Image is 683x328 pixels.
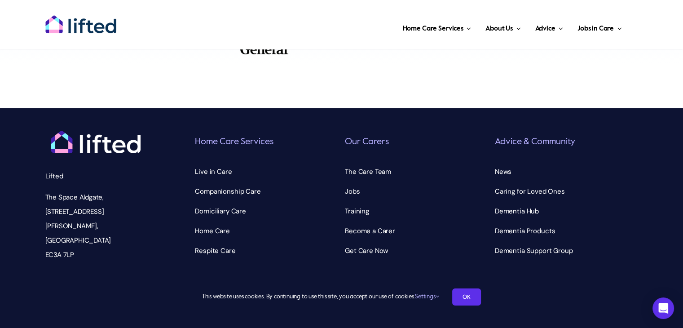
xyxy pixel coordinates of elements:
[535,22,555,36] span: Advice
[495,224,638,238] a: Dementia Products
[195,136,338,148] h6: Home Care Services
[345,164,488,179] a: The Care Team
[345,136,488,148] h6: Our Carers
[345,244,388,258] span: Get Care Now
[45,190,146,262] p: The Space Aldgate, [STREET_ADDRESS][PERSON_NAME], [GEOGRAPHIC_DATA] EC3A 7LP
[195,184,260,199] span: Companionship Care
[195,244,235,258] span: Respite Care
[652,297,674,319] div: Open Intercom Messenger
[495,164,511,179] span: News
[345,204,369,218] span: Training
[495,184,638,199] a: Caring for Loved Ones
[532,13,565,40] a: Advice
[577,22,614,36] span: Jobs in Care
[195,224,338,238] a: Home Care
[195,164,338,258] nav: Home Care Services
[146,13,625,40] nav: Main Menu
[195,224,230,238] span: Home Care
[51,131,141,153] img: logo-white
[345,164,391,179] span: The Care Team
[495,164,638,179] a: News
[495,164,638,258] nav: Advice & Community
[345,244,488,258] a: Get Care Now
[400,13,474,40] a: Home Care Services
[195,204,338,218] a: Domiciliary Care
[495,244,638,258] a: Dementia Support Group
[403,22,463,36] span: Home Care Services
[195,164,338,179] a: Live in Care
[345,224,395,238] span: Become a Carer
[45,169,146,183] p: Lifted
[45,15,117,24] a: lifted-logo
[495,184,565,199] span: Caring for Loved Ones
[345,224,488,238] a: Become a Carer
[495,244,573,258] span: Dementia Support Group
[345,184,360,199] span: Jobs
[345,184,488,199] a: Jobs
[415,294,439,300] a: Settings
[345,164,488,258] nav: Our Carers
[195,204,246,218] span: Domiciliary Care
[483,13,523,40] a: About Us
[195,184,338,199] a: Companionship Care
[195,164,232,179] span: Live in Care
[495,224,555,238] span: Dementia Products
[495,204,638,218] a: Dementia Hub
[575,13,625,40] a: Jobs in Care
[495,204,539,218] span: Dementia Hub
[202,290,439,304] span: This website uses cookies. By continuing to use this site, you accept our use of cookies.
[485,22,513,36] span: About Us
[495,136,638,148] h6: Advice & Community
[452,288,481,306] a: OK
[345,204,488,218] a: Training
[195,244,338,258] a: Respite Care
